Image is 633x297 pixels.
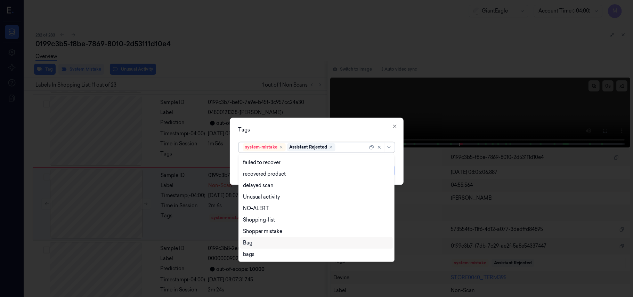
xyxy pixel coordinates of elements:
div: bags [243,251,254,258]
div: recovered product [243,170,286,178]
div: failed to recover [243,159,281,166]
div: NO-ALERT [243,205,269,212]
div: Unusual activity [243,193,280,201]
div: Assistant Rejected [290,144,327,151]
div: Tags [238,127,395,134]
div: Shopping-list [243,216,275,224]
div: Remove ,system-mistake [279,145,283,150]
div: Remove ,Assistant Rejected [329,145,333,150]
div: Shopper mistake [243,228,282,235]
div: Bag [243,239,252,247]
div: system-mistake [245,144,278,151]
div: delayed scan [243,182,274,189]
